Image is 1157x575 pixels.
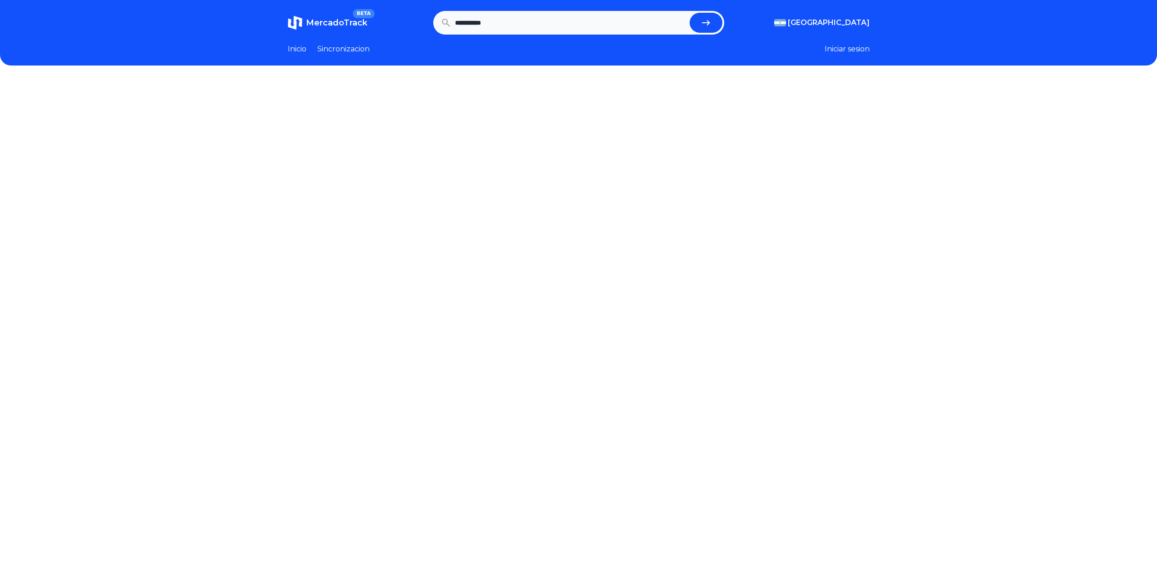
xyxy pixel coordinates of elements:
a: Sincronizacion [317,44,370,55]
span: [GEOGRAPHIC_DATA] [788,17,870,28]
span: MercadoTrack [306,18,367,28]
button: Iniciar sesion [825,44,870,55]
img: MercadoTrack [288,15,302,30]
button: [GEOGRAPHIC_DATA] [774,17,870,28]
a: Inicio [288,44,306,55]
img: Argentina [774,19,786,26]
a: MercadoTrackBETA [288,15,367,30]
span: BETA [353,9,374,18]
